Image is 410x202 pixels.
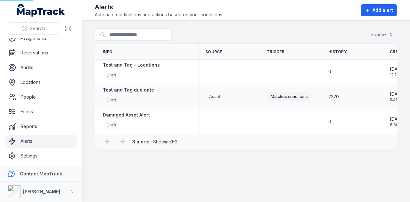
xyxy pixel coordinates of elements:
[205,49,222,54] span: Source
[366,28,397,41] button: Source
[390,116,406,122] span: [DATE]
[103,121,120,130] div: Draft
[5,105,77,118] a: Forms
[103,71,120,80] div: Draft
[373,7,393,13] span: Add alert
[8,22,59,35] button: Search
[5,46,77,59] a: Reservations
[267,92,312,101] div: Matches conditions
[390,91,405,102] time: 1/19/2025, 5:41:04 PM
[5,149,77,162] a: Settings
[5,76,77,89] a: Locations
[103,96,120,105] div: Draft
[5,120,77,133] a: Reports
[103,112,150,118] strong: Damaged Asset Alert
[5,61,77,74] a: Audits
[17,4,65,17] a: MapTrack
[103,62,160,68] strong: Test and Tag - Locations
[267,49,284,54] span: Trigger
[20,171,62,176] strong: Contact MapTrack
[103,87,154,93] strong: Test and Tag due date
[5,91,77,103] a: People
[103,49,112,54] span: Info
[103,62,160,81] a: Test and Tag - LocationsDraft
[390,122,406,127] span: 8:36 pm
[95,12,223,18] span: Automate notifications and actions based on your conditions.
[361,4,397,16] button: Add alert
[5,135,77,148] a: Alerts
[328,69,331,75] span: 0
[328,118,331,125] span: 0
[95,3,223,12] h2: Alerts
[23,189,60,194] strong: [PERSON_NAME]
[390,91,405,97] span: [DATE]
[30,25,45,32] span: Search
[132,139,150,144] strong: 3 alerts
[390,116,406,127] time: 1/4/2025, 8:36:09 PM
[328,93,339,100] span: 2220
[132,139,177,144] span: · Showing 1 - 3
[328,49,347,54] span: History
[390,66,405,72] span: [DATE]
[390,72,405,77] span: 12:11 pm
[103,87,154,106] a: Test and Tag due dateDraft
[103,112,150,131] a: Damaged Asset AlertDraft
[205,92,224,101] div: Asset
[390,66,405,77] time: 3/6/2025, 12:11:34 PM
[390,97,405,102] span: 5:41 pm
